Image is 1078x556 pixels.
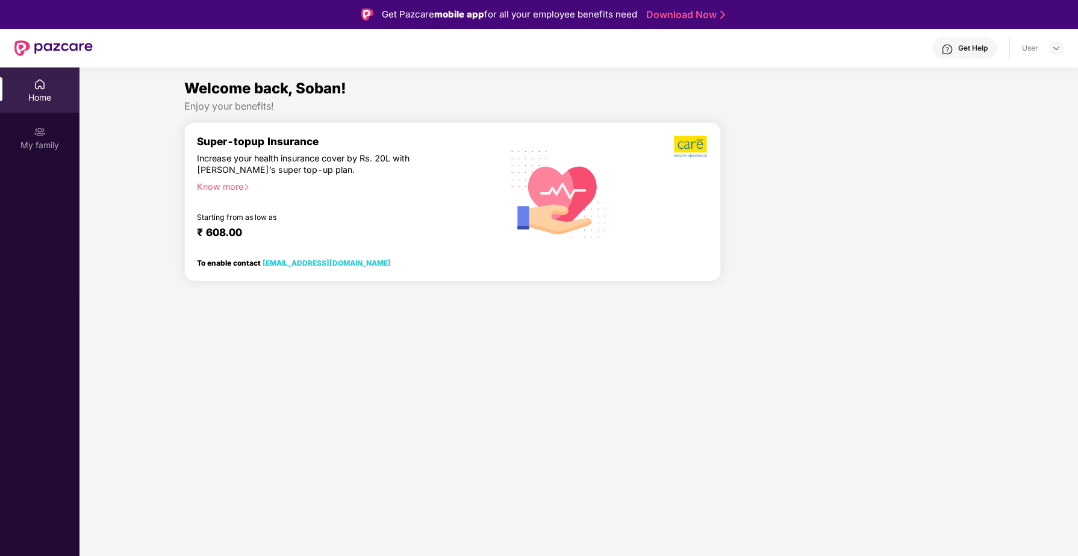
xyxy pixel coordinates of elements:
[197,153,443,176] div: Increase your health insurance cover by Rs. 20L with [PERSON_NAME]’s super top-up plan.
[1022,43,1038,53] div: User
[197,213,444,221] div: Starting from as low as
[197,226,483,240] div: ₹ 608.00
[646,8,721,21] a: Download Now
[674,135,708,158] img: b5dec4f62d2307b9de63beb79f102df3.png
[502,135,617,252] img: svg+xml;base64,PHN2ZyB4bWxucz0iaHR0cDovL3d3dy53My5vcmcvMjAwMC9zdmciIHhtbG5zOnhsaW5rPSJodHRwOi8vd3...
[197,258,391,267] div: To enable contact
[197,181,488,190] div: Know more
[720,8,725,21] img: Stroke
[361,8,373,20] img: Logo
[243,184,250,190] span: right
[14,40,93,56] img: New Pazcare Logo
[184,100,973,113] div: Enjoy your benefits!
[263,258,391,267] a: [EMAIL_ADDRESS][DOMAIN_NAME]
[34,126,46,138] img: svg+xml;base64,PHN2ZyB3aWR0aD0iMjAiIGhlaWdodD0iMjAiIHZpZXdCb3g9IjAgMCAyMCAyMCIgZmlsbD0ibm9uZSIgeG...
[382,7,637,22] div: Get Pazcare for all your employee benefits need
[197,135,495,148] div: Super-topup Insurance
[184,80,346,97] span: Welcome back, Soban!
[1052,43,1061,53] img: svg+xml;base64,PHN2ZyBpZD0iRHJvcGRvd24tMzJ4MzIiIHhtbG5zPSJodHRwOi8vd3d3LnczLm9yZy8yMDAwL3N2ZyIgd2...
[34,78,46,90] img: svg+xml;base64,PHN2ZyBpZD0iSG9tZSIgeG1sbnM9Imh0dHA6Ly93d3cudzMub3JnLzIwMDAvc3ZnIiB3aWR0aD0iMjAiIG...
[434,8,484,20] strong: mobile app
[941,43,953,55] img: svg+xml;base64,PHN2ZyBpZD0iSGVscC0zMngzMiIgeG1sbnM9Imh0dHA6Ly93d3cudzMub3JnLzIwMDAvc3ZnIiB3aWR0aD...
[958,43,988,53] div: Get Help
